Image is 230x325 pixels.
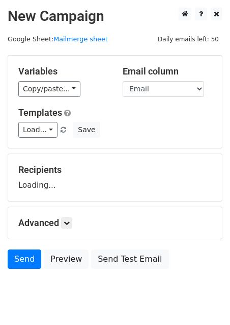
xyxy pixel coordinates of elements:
h5: Recipients [18,164,212,176]
a: Send Test Email [91,249,168,269]
h5: Advanced [18,217,212,229]
div: Loading... [18,164,212,191]
button: Save [73,122,100,138]
h5: Variables [18,66,107,77]
a: Copy/paste... [18,81,80,97]
small: Google Sheet: [8,35,108,43]
a: Mailmerge sheet [53,35,108,43]
a: Load... [18,122,57,138]
h2: New Campaign [8,8,222,25]
a: Templates [18,107,62,118]
h5: Email column [123,66,212,77]
a: Daily emails left: 50 [154,35,222,43]
a: Send [8,249,41,269]
span: Daily emails left: 50 [154,34,222,45]
a: Preview [44,249,89,269]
